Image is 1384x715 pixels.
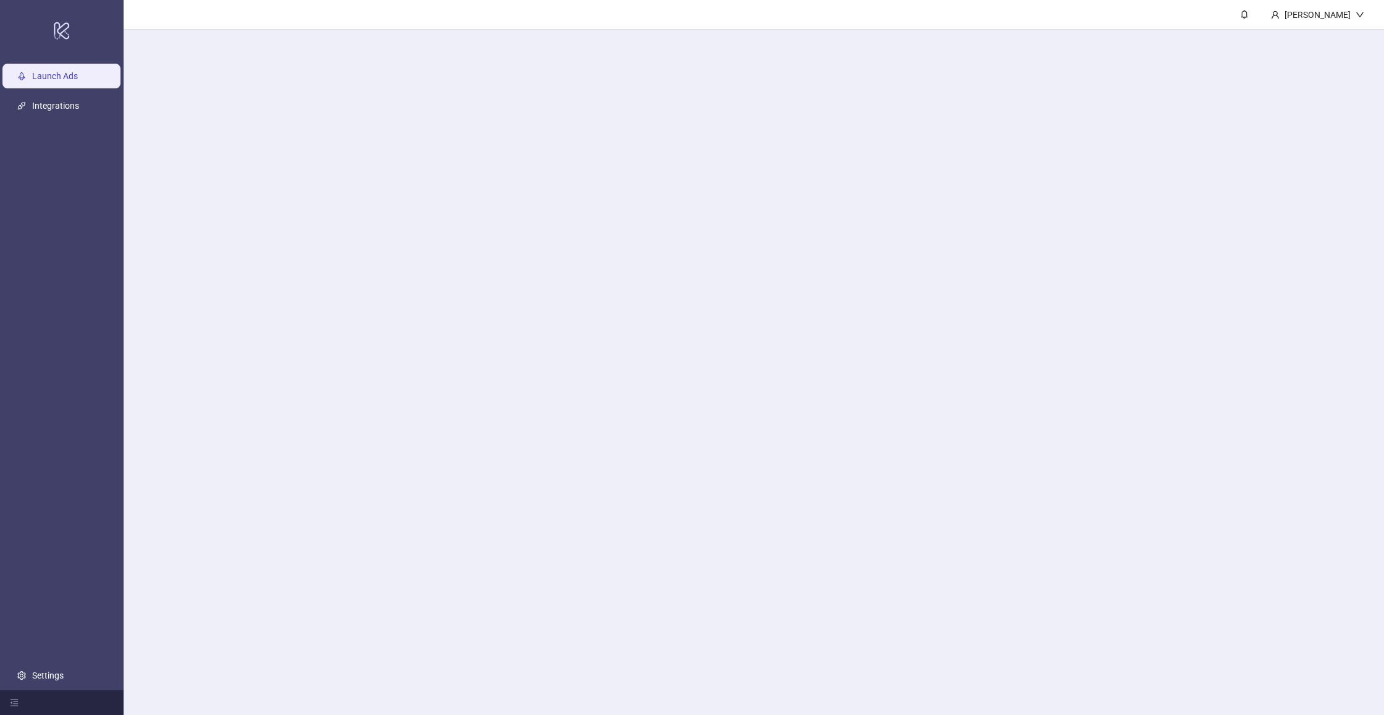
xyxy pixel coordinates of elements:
[1240,10,1249,19] span: bell
[32,101,79,111] a: Integrations
[10,698,19,707] span: menu-fold
[32,671,64,680] a: Settings
[1271,11,1280,19] span: user
[32,71,78,81] a: Launch Ads
[1356,11,1364,19] span: down
[1280,8,1356,22] div: [PERSON_NAME]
